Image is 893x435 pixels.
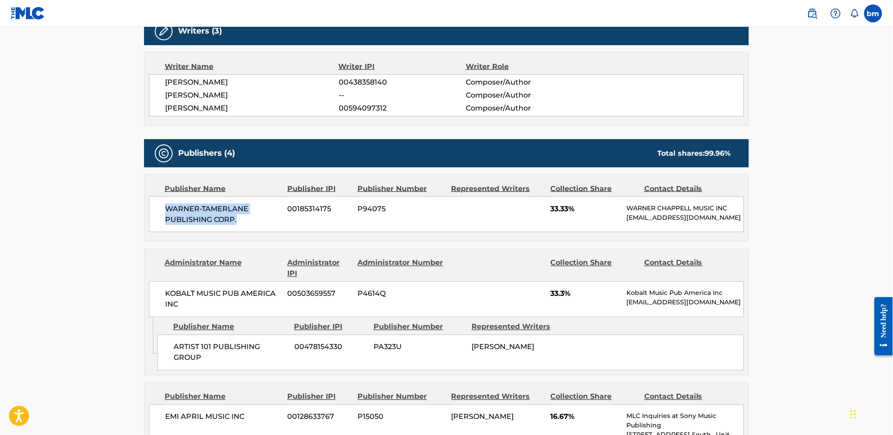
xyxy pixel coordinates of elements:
span: P4614Q [358,289,445,299]
div: Represented Writers [451,392,544,402]
span: [PERSON_NAME] [165,103,339,114]
div: Publisher Number [374,322,465,333]
span: 00438358140 [339,77,466,88]
div: Publisher Number [357,183,444,194]
div: Total shares: [658,148,731,159]
div: Represented Writers [472,322,563,333]
div: Collection Share [551,392,638,402]
div: Collection Share [551,183,638,194]
span: Composer/Author [466,103,582,114]
span: [PERSON_NAME] [165,90,339,101]
div: Administrator IPI [287,258,351,279]
span: 16.67% [551,412,620,422]
span: PA323U [374,342,465,353]
div: Collection Share [551,258,638,279]
img: Writers [158,26,169,37]
img: search [807,8,818,19]
div: Drag [851,401,856,428]
div: Administrator Number [357,258,444,279]
span: [PERSON_NAME] [472,343,534,351]
div: Contact Details [644,392,731,402]
span: 00478154330 [294,342,367,353]
span: 33.33% [551,204,620,214]
span: Composer/Author [466,77,582,88]
div: Publisher IPI [287,392,351,402]
p: [EMAIL_ADDRESS][DOMAIN_NAME] [627,298,744,307]
div: Writer IPI [339,61,466,72]
p: MLC Inquiries at Sony Music Publishing [627,412,744,431]
span: -- [339,90,466,101]
h5: Writers (3) [178,26,222,36]
span: 33.3% [551,289,620,299]
div: Contact Details [644,183,731,194]
span: WARNER-TAMERLANE PUBLISHING CORP. [165,204,281,225]
img: Publishers [158,148,169,159]
div: Publisher Name [165,183,281,194]
div: Publisher IPI [287,183,351,194]
p: WARNER CHAPPELL MUSIC INC [627,204,744,213]
div: Publisher Name [165,392,281,402]
p: [EMAIL_ADDRESS][DOMAIN_NAME] [627,213,744,222]
div: Writer Role [466,61,582,72]
span: [PERSON_NAME] [165,77,339,88]
span: 00185314175 [288,204,351,214]
div: Publisher Name [173,322,287,333]
span: KOBALT MUSIC PUB AMERICA INC [165,289,281,310]
div: Administrator Name [165,258,281,279]
div: Publisher Number [357,392,444,402]
div: Notifications [850,9,859,18]
span: P94075 [358,204,445,214]
span: ARTIST 101 PUBLISHING GROUP [174,342,288,363]
span: 99.96 % [705,149,731,158]
div: Represented Writers [451,183,544,194]
iframe: Resource Center [868,290,893,362]
span: EMI APRIL MUSIC INC [165,412,281,422]
span: 00128633767 [288,412,351,422]
div: Publisher IPI [294,322,367,333]
a: Public Search [804,4,821,22]
div: User Menu [864,4,882,22]
p: Kobalt Music Pub America Inc [627,289,744,298]
span: P15050 [358,412,445,422]
div: Contact Details [644,258,731,279]
span: 00594097312 [339,103,466,114]
span: [PERSON_NAME] [451,413,514,421]
img: help [830,8,841,19]
iframe: Chat Widget [848,392,893,435]
span: 00503659557 [288,289,351,299]
div: Writer Name [165,61,339,72]
img: MLC Logo [11,7,45,20]
span: Composer/Author [466,90,582,101]
div: Help [827,4,845,22]
h5: Publishers (4) [178,148,235,158]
